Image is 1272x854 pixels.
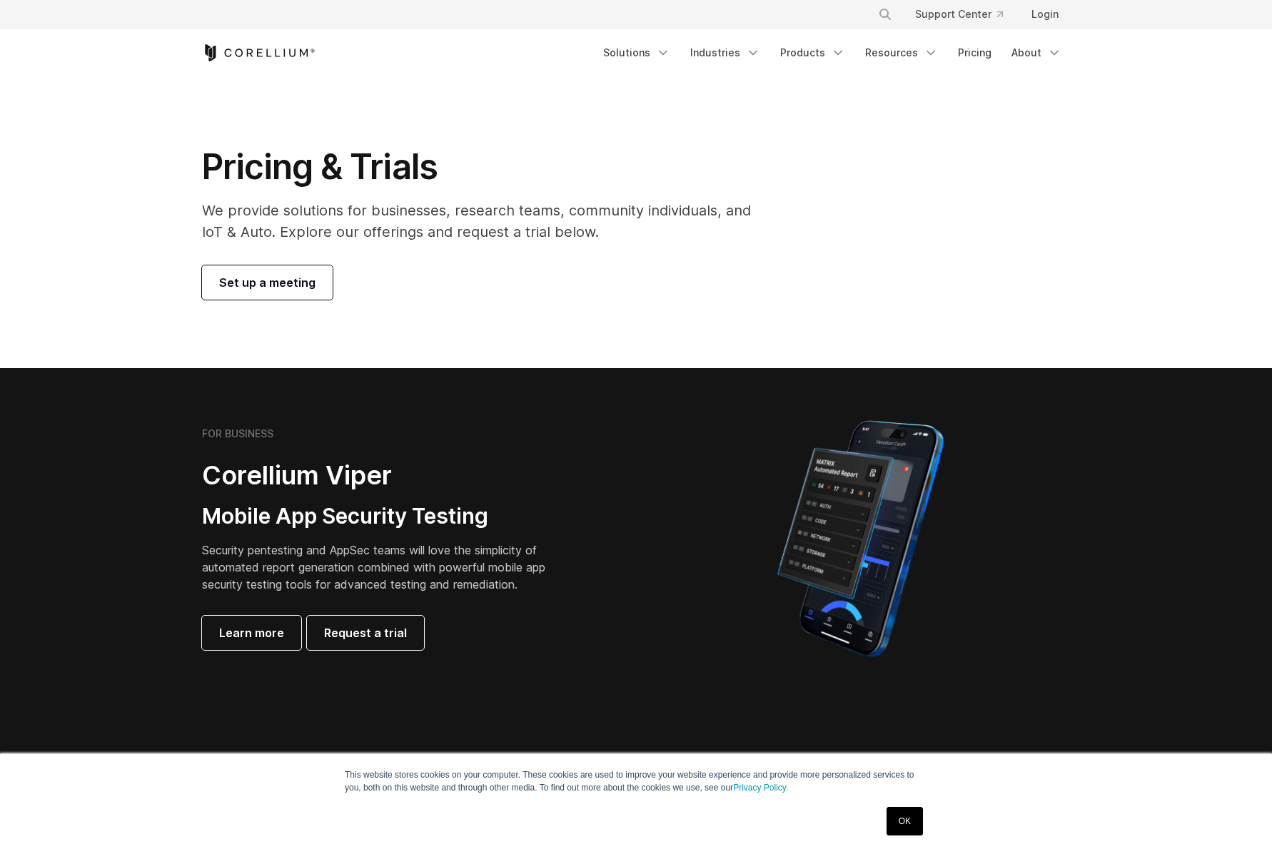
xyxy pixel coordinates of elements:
[202,459,567,492] h2: Corellium Viper
[307,616,424,650] a: Request a trial
[1020,1,1070,27] a: Login
[202,265,333,300] a: Set up a meeting
[904,1,1014,27] a: Support Center
[202,427,273,440] h6: FOR BUSINESS
[857,40,947,66] a: Resources
[772,40,854,66] a: Products
[595,40,1070,66] div: Navigation Menu
[733,783,788,793] a: Privacy Policy.
[682,40,769,66] a: Industries
[202,542,567,593] p: Security pentesting and AppSec teams will love the simplicity of automated report generation comb...
[1003,40,1070,66] a: About
[753,414,968,664] img: Corellium MATRIX automated report on iPhone showing app vulnerability test results across securit...
[202,146,771,188] h1: Pricing & Trials
[202,503,567,530] h3: Mobile App Security Testing
[872,1,898,27] button: Search
[324,624,407,641] span: Request a trial
[219,274,316,291] span: Set up a meeting
[202,200,771,243] p: We provide solutions for businesses, research teams, community individuals, and IoT & Auto. Explo...
[202,616,301,650] a: Learn more
[219,624,284,641] span: Learn more
[887,807,923,835] a: OK
[595,40,679,66] a: Solutions
[861,1,1070,27] div: Navigation Menu
[202,44,316,61] a: Corellium Home
[345,768,927,794] p: This website stores cookies on your computer. These cookies are used to improve your website expe...
[949,40,1000,66] a: Pricing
